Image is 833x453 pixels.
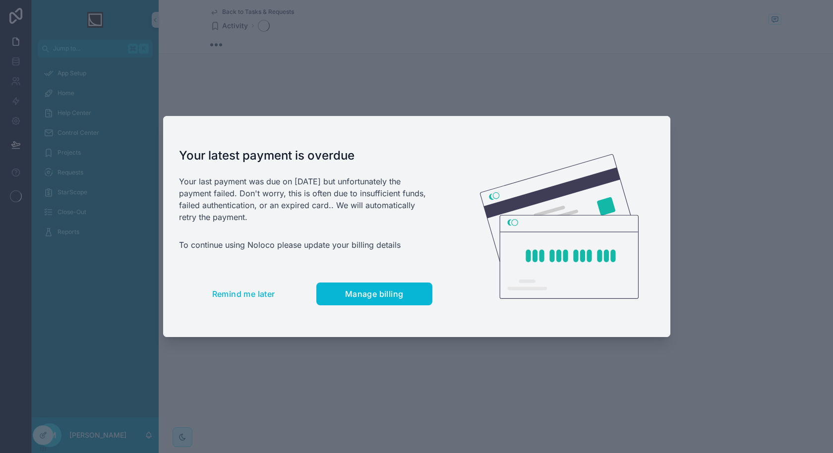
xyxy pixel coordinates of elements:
span: Remind me later [212,289,275,299]
p: Your last payment was due on [DATE] but unfortunately the payment failed. Don't worry, this is of... [179,175,432,223]
h1: Your latest payment is overdue [179,148,432,164]
img: Credit card illustration [480,154,639,299]
button: Manage billing [316,283,432,305]
span: Manage billing [345,289,404,299]
button: Remind me later [179,283,308,305]
p: To continue using Noloco please update your billing details [179,239,432,251]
